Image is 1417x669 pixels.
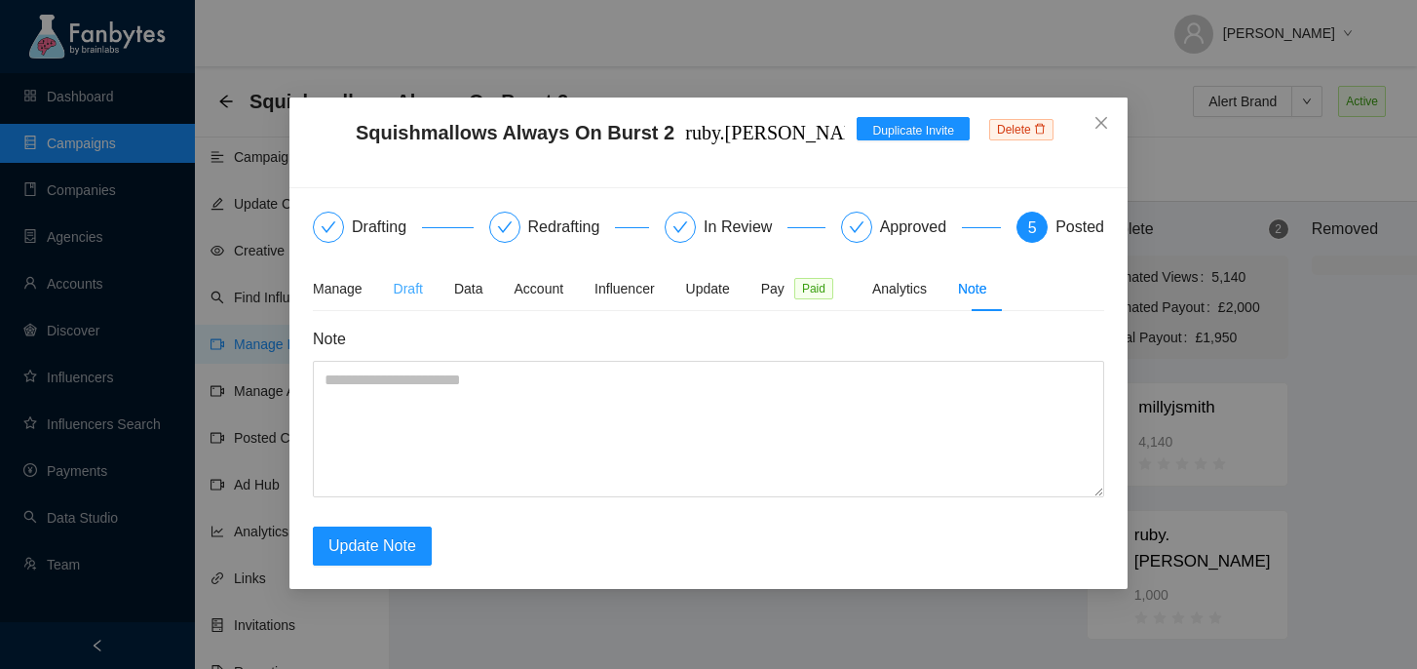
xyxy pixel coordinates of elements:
button: Update Note [313,527,432,566]
div: Draft [394,278,423,299]
div: Analytics [872,278,927,299]
div: Drafting [352,212,422,243]
div: In Review [704,212,787,243]
span: check [497,219,513,235]
button: Close [1075,98,1128,150]
span: 5 [1028,219,1037,236]
div: Update [686,278,730,299]
div: Posted [1055,212,1104,243]
span: check [321,219,336,235]
span: Paid [794,278,833,299]
div: Influencer [594,278,654,299]
div: ruby.[PERSON_NAME] invite 1 [685,117,967,148]
span: close [1093,115,1109,131]
span: Duplicate Invite [872,122,954,140]
button: Duplicate Invite [857,117,970,140]
div: Manage [313,278,363,299]
span: delete [1034,123,1046,135]
span: Note [313,327,1104,351]
span: check [849,219,864,235]
div: Data [454,278,483,299]
div: Note [958,278,987,299]
span: Update Note [328,533,416,558]
span: Pay [761,278,785,299]
div: Redrafting [528,212,616,243]
div: Account [515,278,564,299]
span: Delete [989,119,1053,140]
span: Squishmallows Always On Burst 2 [356,117,845,168]
span: check [672,219,688,235]
div: Approved [880,212,963,243]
